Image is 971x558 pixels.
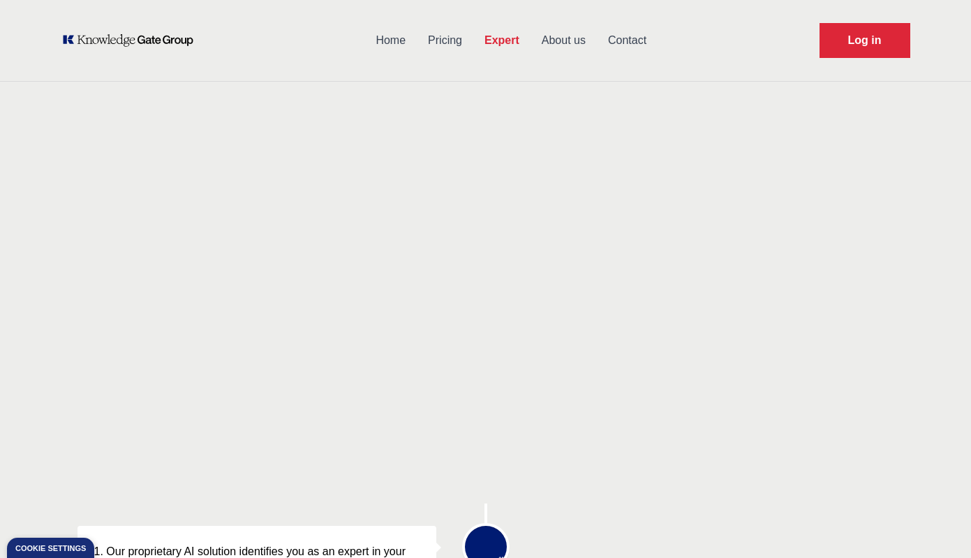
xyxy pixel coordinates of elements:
[531,22,597,59] a: About us
[15,545,86,552] div: Cookie settings
[417,22,473,59] a: Pricing
[364,22,417,59] a: Home
[61,34,203,47] a: KOL Knowledge Platform: Talk to Key External Experts (KEE)
[820,23,910,58] a: Request Demo
[597,22,658,59] a: Contact
[473,22,531,59] a: Expert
